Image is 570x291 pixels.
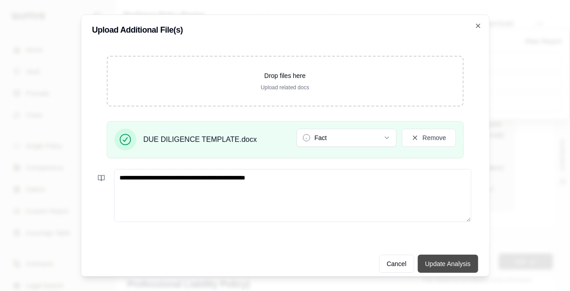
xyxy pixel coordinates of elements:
p: Upload related docs [122,84,448,91]
h2: Upload Additional File(s) [92,26,478,34]
button: Update Analysis [418,255,478,273]
p: Drop files here [122,71,448,80]
button: Cancel [379,255,415,273]
span: DUE DILIGENCE TEMPLATE.docx [144,134,257,145]
button: Remove [402,129,456,147]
